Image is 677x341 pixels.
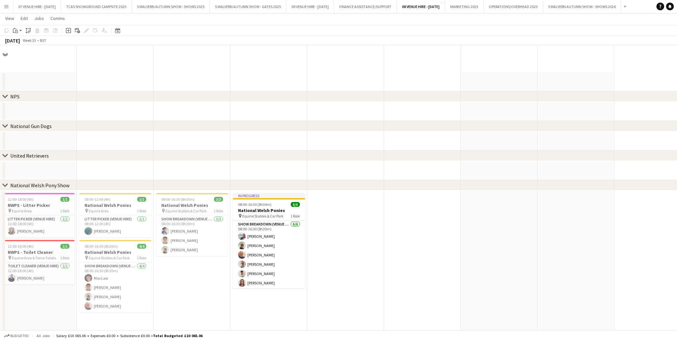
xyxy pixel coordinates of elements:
app-job-card: 08:00-16:30 (8h30m)3/3National Welsh Ponies Equine Stables & Car Park1 RoleShow Breakdown (Venue ... [156,193,228,256]
span: Equine Area [12,208,32,213]
app-job-card: 08:00-16:30 (8h30m)4/4National Welsh Ponies Equine Stables & Car Park1 RoleShow Breakdown (Venue ... [79,240,151,312]
app-card-role: Show Breakdown (Venue Hire)6/608:00-16:30 (8h30m)[PERSON_NAME][PERSON_NAME][PERSON_NAME][PERSON_N... [233,221,305,289]
app-card-role: Toilet Cleaner (Venue Hire)1/112:00-16:00 (4h)[PERSON_NAME] [3,263,75,284]
div: Salary £10 065.06 + Expenses £0.00 + Subsistence £0.00 = [56,333,202,338]
h3: National Welsh Ponies [233,207,305,213]
span: 1 Role [214,208,223,213]
h3: National Welsh Ponies [156,202,228,208]
h3: National Welsh Ponies [79,202,151,208]
span: 12:00-16:00 (4h) [8,244,34,249]
span: 4/4 [137,244,146,249]
span: 1/1 [60,244,69,249]
span: 1 Role [60,208,69,213]
app-job-card: In progress08:00-16:30 (8h30m)6/6National Welsh Ponies Equine Stables & Car Park1 RoleShow Breakd... [233,193,305,288]
div: NPS [10,93,20,100]
span: 1 Role [137,255,146,260]
button: 5 MALVERN AUTUMN SHOW - SHOWS 2025 [132,0,210,13]
button: MARKETING 2025 [445,0,484,13]
span: 3/3 [214,197,223,202]
button: 5 MALVERN AUTUMN SHOW - SHOWS 2024 [543,0,621,13]
div: National Gun Dogs [10,123,52,129]
span: 1 Role [60,255,69,260]
span: Jobs [34,15,44,21]
app-job-card: 12:00-16:00 (4h)1/1NWPS - Toilet Cleaner Equine Area & Teme Toilets1 RoleToilet Cleaner (Venue Hi... [3,240,75,284]
app-job-card: 08:00-12:00 (4h)1/1National Welsh Ponies Equine Area1 RoleLitter Picker (Venue Hire)1/108:00-12:0... [79,193,151,237]
span: 08:00-16:30 (8h30m) [85,244,118,249]
span: Equine Stables & Car Park [165,208,207,213]
span: 6/6 [291,202,300,207]
span: 08:00-12:00 (4h) [85,197,111,202]
div: In progress [233,193,305,198]
span: 1/1 [137,197,146,202]
span: Week 33 [21,38,37,43]
span: Budgeted [10,334,29,338]
button: TCAS SHOWGROUND CAMPSITE 2025 [61,0,132,13]
app-card-role: Litter Picker (Venue Hire)1/112:00-18:00 (6h)[PERSON_NAME] [3,216,75,237]
a: Comms [48,14,67,23]
a: View [3,14,17,23]
div: BST [40,38,46,43]
app-card-role: Show Breakdown (Venue Hire)3/308:00-16:30 (8h30m)[PERSON_NAME][PERSON_NAME][PERSON_NAME] [156,216,228,256]
span: 1/1 [60,197,69,202]
div: [DATE] [5,37,20,44]
span: 12:00-18:00 (6h) [8,197,34,202]
span: 08:00-16:30 (8h30m) [161,197,195,202]
span: Total Budgeted £10 065.06 [153,333,202,338]
span: 08:00-16:30 (8h30m) [238,202,272,207]
button: OPERATIONS/OVERHEAD 2025 [484,0,543,13]
h3: NWPS - Toilet Cleaner [3,249,75,255]
div: National Welsh Pony Show [10,182,69,189]
h3: NWPS - Litter Picker [3,202,75,208]
span: Equine Stables & Car Park [89,255,130,260]
button: 5 MALVERN AUTUMN SHOW - GATES 2025 [210,0,286,13]
span: 1 Role [137,208,146,213]
app-job-card: 12:00-18:00 (6h)1/1NWPS - Litter Picker Equine Area1 RoleLitter Picker (Venue Hire)1/112:00-18:00... [3,193,75,237]
span: 1 Role [290,214,300,218]
button: FINANCE ASSISTANCE/SUPPORT [334,0,397,13]
button: 09 VENUE HIRE - [DATE] [286,0,334,13]
button: 08 VENUE HIRE - [DATE] [397,0,445,13]
span: View [5,15,14,21]
span: All jobs [35,333,51,338]
button: 07 VENUE HIRE - [DATE] [13,0,61,13]
span: Equine Area & Teme Toilets [12,255,56,260]
div: United Retrievers [10,152,49,159]
button: Budgeted [3,332,30,339]
app-card-role: Litter Picker (Venue Hire)1/108:00-12:00 (4h)[PERSON_NAME] [79,216,151,237]
a: Edit [18,14,31,23]
span: Equine Area [89,208,109,213]
h3: National Welsh Ponies [79,249,151,255]
a: Jobs [32,14,47,23]
app-card-role: Show Breakdown (Venue Hire)4/408:00-16:30 (8h30m)Max Law[PERSON_NAME][PERSON_NAME][PERSON_NAME] [79,263,151,312]
span: Comms [50,15,65,21]
span: Edit [21,15,28,21]
span: Equine Stables & Car Park [242,214,283,218]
